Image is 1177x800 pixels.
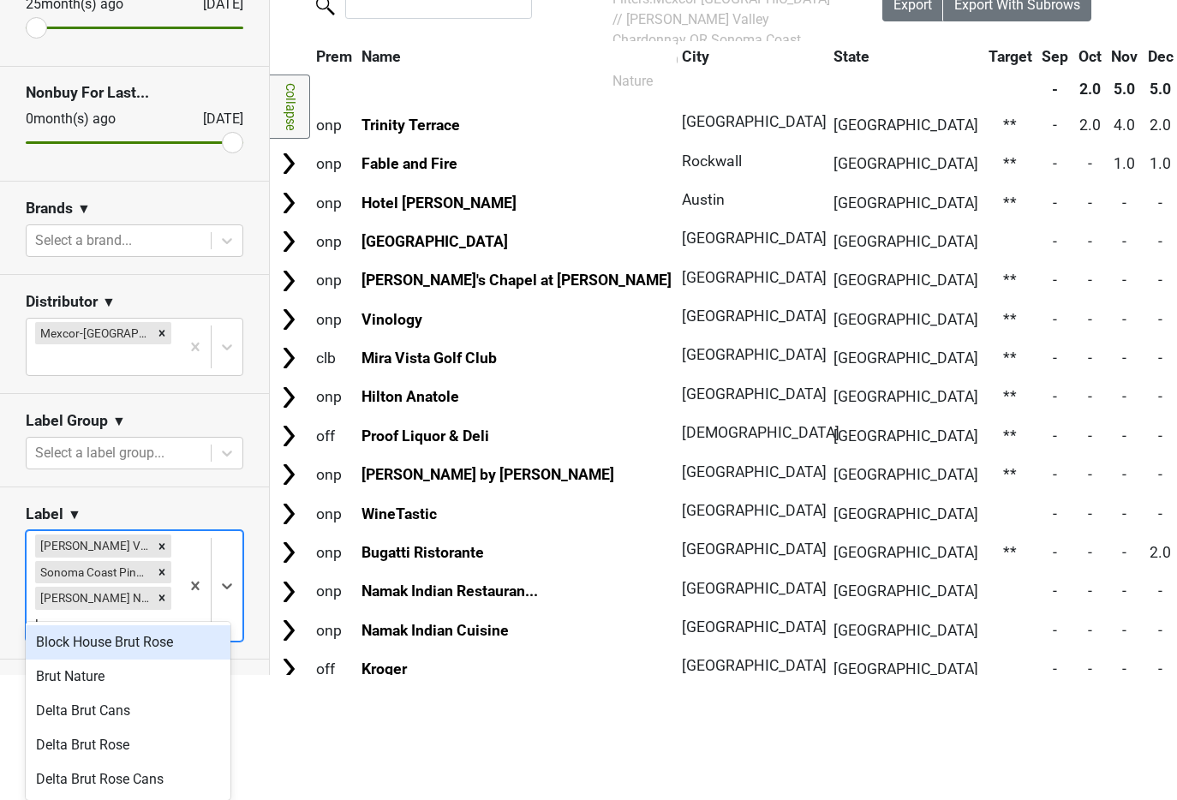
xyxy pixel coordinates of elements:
[26,200,73,218] h3: Brands
[833,311,978,328] span: [GEOGRAPHIC_DATA]
[152,322,171,344] div: Remove Mexcor-TX
[833,349,978,367] span: [GEOGRAPHIC_DATA]
[1088,466,1092,483] span: -
[682,152,742,170] span: Rockwall
[833,194,978,212] span: [GEOGRAPHIC_DATA]
[361,48,401,65] span: Name
[833,660,978,678] span: [GEOGRAPHIC_DATA]
[358,41,677,72] th: Name: activate to sort column ascending
[26,412,108,430] h3: Label Group
[26,660,230,694] div: Brut Nature
[276,618,302,643] img: Arrow right
[26,762,230,797] div: Delta Brut Rose Cans
[1053,272,1057,289] span: -
[1088,155,1092,172] span: -
[26,84,243,102] h3: Nonbuy For Last...
[1158,622,1162,639] span: -
[35,561,152,583] div: Sonoma Coast Pinot Noir
[1158,233,1162,250] span: -
[26,293,98,311] h3: Distributor
[1053,349,1057,367] span: -
[276,345,302,371] img: Arrow right
[361,116,460,134] a: Trinity Terrace
[1108,74,1143,104] th: 5.0
[361,622,509,639] a: Namak Indian Cuisine
[682,346,827,363] span: [GEOGRAPHIC_DATA]
[1122,311,1126,328] span: -
[989,48,1032,65] span: Target
[361,311,422,328] a: Vinology
[1158,427,1162,445] span: -
[152,534,171,557] div: Remove Anderson Valley Chardonnay
[1074,41,1106,72] th: Oct: activate to sort column ascending
[1122,505,1126,522] span: -
[35,587,152,609] div: [PERSON_NAME] Nature
[1088,272,1092,289] span: -
[35,534,152,557] div: [PERSON_NAME] Valley Chardonnay
[1088,544,1092,561] span: -
[26,728,230,762] div: Delta Brut Rose
[276,423,302,449] img: Arrow right
[312,651,356,688] td: off
[272,41,310,72] th: &nbsp;: activate to sort column ascending
[833,582,978,600] span: [GEOGRAPHIC_DATA]
[102,292,116,313] span: ▼
[188,109,243,129] div: [DATE]
[1088,233,1092,250] span: -
[833,116,978,134] span: [GEOGRAPHIC_DATA]
[276,540,302,565] img: Arrow right
[1053,466,1057,483] span: -
[1053,388,1057,405] span: -
[1053,622,1057,639] span: -
[682,113,827,130] span: [GEOGRAPHIC_DATA]
[1088,427,1092,445] span: -
[833,544,978,561] span: [GEOGRAPHIC_DATA]
[312,457,356,493] td: onp
[276,501,302,527] img: Arrow right
[682,424,839,441] span: [DEMOGRAPHIC_DATA]
[1074,74,1106,104] th: 2.0
[682,385,827,403] span: [GEOGRAPHIC_DATA]
[682,191,725,208] span: Austin
[361,388,459,405] a: Hilton Anatole
[276,229,302,254] img: Arrow right
[1108,41,1143,72] th: Nov: activate to sort column ascending
[1114,116,1135,134] span: 4.0
[68,504,81,525] span: ▼
[152,587,171,609] div: Remove VP Rose Nature
[316,48,352,65] span: Prem
[1088,505,1092,522] span: -
[682,502,827,519] span: [GEOGRAPHIC_DATA]
[833,505,978,522] span: [GEOGRAPHIC_DATA]
[312,262,356,299] td: onp
[312,417,356,454] td: off
[1122,427,1126,445] span: -
[1158,388,1162,405] span: -
[682,307,827,325] span: [GEOGRAPHIC_DATA]
[270,75,310,139] a: Collapse
[1158,349,1162,367] span: -
[1053,311,1057,328] span: -
[682,580,827,597] span: [GEOGRAPHIC_DATA]
[276,385,302,410] img: Arrow right
[1150,544,1171,561] span: 2.0
[833,233,978,250] span: [GEOGRAPHIC_DATA]
[1053,427,1057,445] span: -
[312,301,356,337] td: onp
[682,618,827,636] span: [GEOGRAPHIC_DATA]
[361,272,672,289] a: [PERSON_NAME]'s Chapel at [PERSON_NAME]
[312,146,356,182] td: onp
[1158,505,1162,522] span: -
[1088,388,1092,405] span: -
[682,540,827,558] span: [GEOGRAPHIC_DATA]
[1158,466,1162,483] span: -
[1158,660,1162,678] span: -
[26,625,230,660] div: Block House Brut Rose
[1088,660,1092,678] span: -
[1079,116,1101,134] span: 2.0
[1122,272,1126,289] span: -
[1053,505,1057,522] span: -
[829,41,983,72] th: State: activate to sort column ascending
[1122,349,1126,367] span: -
[312,495,356,532] td: onp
